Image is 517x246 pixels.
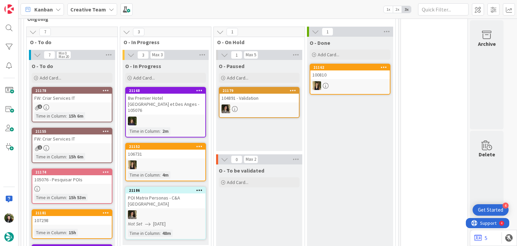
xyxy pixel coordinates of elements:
[32,216,112,225] div: 107298
[32,88,112,102] div: 21178FW: Criar Services IT
[479,150,495,158] div: Delete
[35,88,112,93] div: 21178
[125,63,161,69] span: O - In Progress
[161,229,173,237] div: 48m
[34,112,66,120] div: Time in Column
[126,117,205,125] div: MC
[474,234,487,242] a: 5
[35,211,112,215] div: 21181
[160,127,161,135] span: :
[66,112,67,120] span: :
[219,87,300,118] a: 21179104891 - ValidationMS
[313,65,390,70] div: 21162
[126,193,205,208] div: POI Matrix Personas - C&A [GEOGRAPHIC_DATA]
[67,153,85,160] div: 15h 6m
[222,88,299,93] div: 21179
[34,153,66,160] div: Time in Column
[153,220,166,227] span: [DATE]
[66,153,67,160] span: :
[137,51,149,59] span: 3
[125,143,206,181] a: 21152106731SPTime in Column:4m
[160,171,161,179] span: :
[32,134,112,143] div: FW: Criar Services IT
[126,144,205,150] div: 21152
[128,117,137,125] img: MC
[34,5,53,13] span: Kanban
[125,187,206,240] a: 21186POI Matrix Personas - C&A [GEOGRAPHIC_DATA]MSNot Set[DATE]Time in Column:48m
[38,145,42,150] span: 1
[27,16,387,22] span: Ongoing
[32,128,112,163] a: 21155FW: Criar Services ITTime in Column:15h 6m
[128,221,142,227] i: Not Set
[59,55,69,58] div: Max 20
[126,150,205,158] div: 106731
[126,160,205,169] div: SP
[67,194,88,201] div: 15h 53m
[393,6,402,13] span: 2x
[402,6,411,13] span: 3x
[219,88,299,94] div: 21179
[384,6,393,13] span: 1x
[32,168,112,204] a: 21174105076 - Pesquisar POIsTime in Column:15h 53m
[59,52,67,55] div: Min 0
[227,28,238,36] span: 1
[126,88,205,115] div: 21168Bw Premier Hotel [GEOGRAPHIC_DATA] et Des Anges - 105076
[129,144,205,149] div: 21152
[125,87,206,137] a: 21168Bw Premier Hotel [GEOGRAPHIC_DATA] et Des Anges - 105076MCTime in Column:2m
[129,188,205,193] div: 21186
[310,64,390,95] a: 21162100810SP
[66,194,67,201] span: :
[231,51,242,59] span: 1
[322,28,333,36] span: 1
[310,81,390,90] div: SP
[32,169,112,175] div: 21174
[32,63,53,69] span: O - To do
[4,213,14,223] img: BC
[124,39,203,45] span: O - In Progress
[246,158,256,161] div: Max 2
[128,127,160,135] div: Time in Column
[418,3,469,16] input: Quick Filter...
[503,203,509,209] div: 4
[126,144,205,158] div: 21152106731
[40,75,61,81] span: Add Card...
[126,94,205,115] div: Bw Premier Hotel [GEOGRAPHIC_DATA] et Des Anges - 105076
[310,70,390,79] div: 100810
[34,229,66,236] div: Time in Column
[217,39,296,45] span: O - On Hold
[32,94,112,102] div: FW: Criar Services IT
[310,64,390,70] div: 21162
[35,3,37,8] div: 4
[126,187,205,208] div: 21186POI Matrix Personas - C&A [GEOGRAPHIC_DATA]
[14,1,31,9] span: Support
[32,128,112,143] div: 21155FW: Criar Services IT
[66,229,67,236] span: :
[35,170,112,175] div: 21174
[38,104,42,109] span: 1
[227,179,248,185] span: Add Card...
[30,39,109,45] span: O - To do
[32,169,112,184] div: 21174105076 - Pesquisar POIs
[133,28,144,36] span: 3
[231,155,242,163] span: 0
[473,204,509,216] div: Open Get Started checklist, remaining modules: 4
[246,53,256,57] div: Max 5
[4,232,14,242] img: avatar
[39,28,51,36] span: 7
[32,210,112,216] div: 21181
[32,128,112,134] div: 21155
[129,88,205,93] div: 21168
[128,160,137,169] img: SP
[126,210,205,219] div: MS
[32,175,112,184] div: 105076 - Pesquisar POIs
[4,4,14,14] img: Visit kanbanzone.com
[318,52,339,58] span: Add Card...
[128,210,137,219] img: MS
[161,171,170,179] div: 4m
[227,75,248,81] span: Add Card...
[219,88,299,102] div: 21179104891 - Validation
[67,112,85,120] div: 15h 6m
[126,187,205,193] div: 21186
[32,209,112,239] a: 21181107298Time in Column:15h
[126,88,205,94] div: 21168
